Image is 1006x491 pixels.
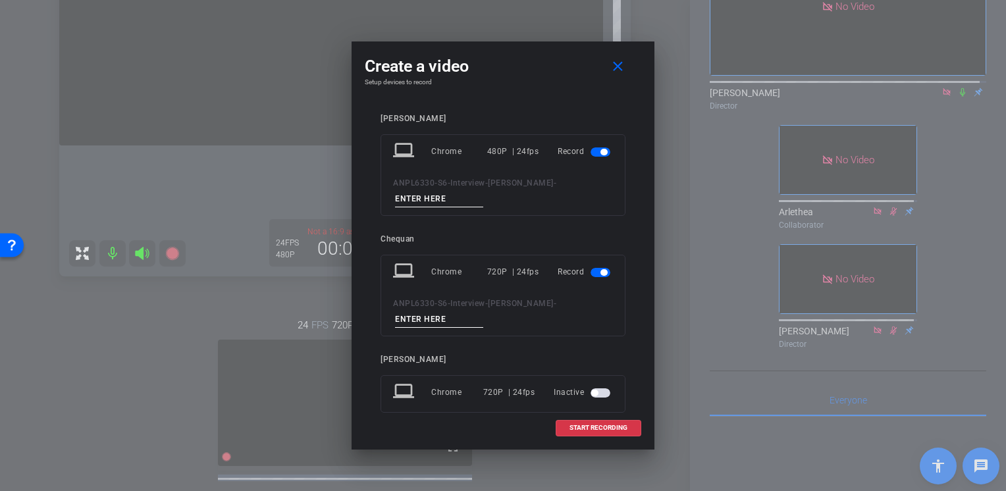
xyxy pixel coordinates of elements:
mat-icon: laptop [393,380,417,404]
span: S6-Interview-[PERSON_NAME] [438,178,554,188]
div: Chrome [431,140,487,163]
input: ENTER HERE [395,191,483,207]
div: Record [558,260,613,284]
span: - [554,178,557,188]
div: 480P | 24fps [487,140,539,163]
div: 720P | 24fps [483,380,535,404]
span: S6-Interview-[PERSON_NAME] [438,299,554,308]
mat-icon: laptop [393,140,417,163]
span: - [554,299,557,308]
div: Chrome [431,380,483,404]
div: Chrome [431,260,487,284]
div: 720P | 24fps [487,260,539,284]
div: Chequan [381,234,625,244]
span: START RECORDING [569,425,627,431]
button: START RECORDING [556,420,641,436]
div: Record [558,140,613,163]
div: Inactive [554,380,613,404]
div: [PERSON_NAME] [381,355,625,365]
span: - [435,299,438,308]
mat-icon: close [610,59,626,75]
span: ANPL6330 [393,299,435,308]
mat-icon: laptop [393,260,417,284]
span: ANPL6330 [393,178,435,188]
span: - [435,178,438,188]
div: Create a video [365,55,641,78]
h4: Setup devices to record [365,78,641,86]
div: [PERSON_NAME] [381,114,625,124]
input: ENTER HERE [395,311,483,328]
